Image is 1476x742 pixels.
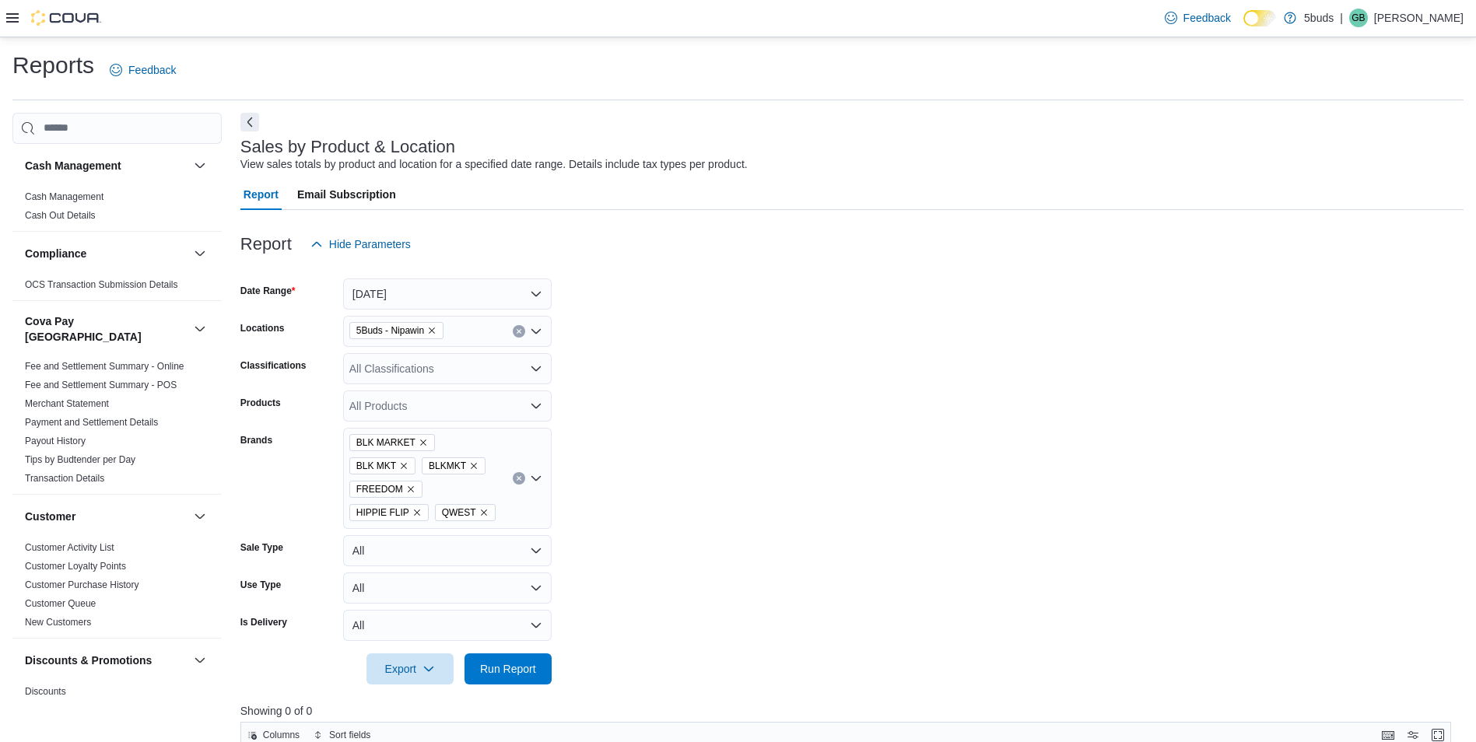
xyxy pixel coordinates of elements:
[349,322,444,339] span: 5Buds - Nipawin
[191,320,209,338] button: Cova Pay [GEOGRAPHIC_DATA]
[25,579,139,590] a: Customer Purchase History
[25,398,109,409] a: Merchant Statement
[366,653,454,684] button: Export
[128,62,176,78] span: Feedback
[25,191,103,202] a: Cash Management
[513,472,525,485] button: Clear input
[530,400,542,412] button: Open list of options
[25,313,188,345] button: Cova Pay [GEOGRAPHIC_DATA]
[343,535,552,566] button: All
[1340,9,1343,27] p: |
[240,359,307,372] label: Classifications
[349,457,415,474] span: BLK MKT
[465,653,552,684] button: Run Report
[356,481,403,497] span: FREEDOM
[240,703,1464,719] p: Showing 0 of 0
[240,113,259,131] button: Next
[25,158,121,173] h3: Cash Management
[240,156,748,173] div: View sales totals by product and location for a specified date range. Details include tax types p...
[25,653,188,668] button: Discounts & Promotions
[356,458,396,474] span: BLK MKT
[469,461,479,471] button: Remove BLKMKT from selection in this group
[442,505,476,520] span: QWEST
[1374,9,1464,27] p: [PERSON_NAME]
[263,729,300,741] span: Columns
[240,579,281,591] label: Use Type
[244,179,279,210] span: Report
[25,617,91,628] a: New Customers
[329,236,411,252] span: Hide Parameters
[25,246,188,261] button: Compliance
[422,457,486,474] span: BLKMKT
[191,507,209,526] button: Customer
[25,653,152,668] h3: Discounts & Promotions
[25,380,177,390] a: Fee and Settlement Summary - POS
[356,505,409,520] span: HIPPIE FLIP
[25,509,75,524] h3: Customer
[429,458,466,474] span: BLKMKT
[191,244,209,263] button: Compliance
[25,579,139,591] span: Customer Purchase History
[240,285,296,297] label: Date Range
[25,436,86,446] a: Payout History
[530,362,542,375] button: Open list of options
[530,472,542,485] button: Open list of options
[25,361,184,372] a: Fee and Settlement Summary - Online
[329,729,370,741] span: Sort fields
[25,435,86,447] span: Payout History
[343,278,552,310] button: [DATE]
[240,397,281,409] label: Products
[240,138,455,156] h3: Sales by Product & Location
[25,560,126,572] span: Customer Loyalty Points
[399,461,408,471] button: Remove BLK MKT from selection in this group
[25,542,114,553] a: Customer Activity List
[419,438,428,447] button: Remove BLK MARKET from selection in this group
[530,325,542,338] button: Open list of options
[376,653,444,684] span: Export
[25,279,178,290] a: OCS Transaction Submission Details
[356,435,415,450] span: BLK MARKET
[1183,10,1231,26] span: Feedback
[1159,2,1237,33] a: Feedback
[412,508,422,517] button: Remove HIPPIE FLIP from selection in this group
[240,616,287,628] label: Is Delivery
[240,322,285,334] label: Locations
[25,453,135,466] span: Tips by Budtender per Day
[25,397,109,410] span: Merchant Statement
[343,572,552,604] button: All
[25,472,104,485] span: Transaction Details
[240,434,272,446] label: Brands
[25,454,135,465] a: Tips by Budtender per Day
[25,158,188,173] button: Cash Management
[25,473,104,484] a: Transaction Details
[25,416,158,429] span: Payment and Settlement Details
[31,10,101,26] img: Cova
[191,651,209,670] button: Discounts & Promotions
[25,278,178,291] span: OCS Transaction Submission Details
[297,179,396,210] span: Email Subscription
[406,485,415,494] button: Remove FREEDOM from selection in this group
[12,187,222,231] div: Cash Management
[479,508,489,517] button: Remove QWEST from selection in this group
[25,541,114,554] span: Customer Activity List
[25,561,126,572] a: Customer Loyalty Points
[427,326,436,335] button: Remove 5Buds - Nipawin from selection in this group
[25,686,66,697] a: Discounts
[343,610,552,641] button: All
[349,481,422,498] span: FREEDOM
[240,541,283,554] label: Sale Type
[25,246,86,261] h3: Compliance
[25,417,158,428] a: Payment and Settlement Details
[1349,9,1368,27] div: Gabe Brad
[103,54,182,86] a: Feedback
[12,538,222,638] div: Customer
[349,434,435,451] span: BLK MARKET
[25,209,96,222] span: Cash Out Details
[25,597,96,610] span: Customer Queue
[12,50,94,81] h1: Reports
[1304,9,1334,27] p: 5buds
[25,509,188,524] button: Customer
[25,379,177,391] span: Fee and Settlement Summary - POS
[12,357,222,494] div: Cova Pay [GEOGRAPHIC_DATA]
